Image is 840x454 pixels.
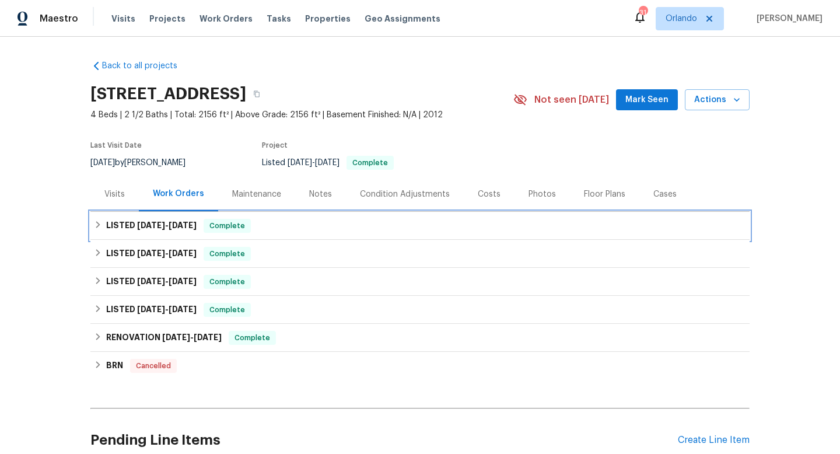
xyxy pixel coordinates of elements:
div: 31 [639,7,647,19]
span: Complete [205,276,250,288]
span: Orlando [666,13,697,25]
span: - [288,159,339,167]
div: Costs [478,188,501,200]
span: Complete [205,304,250,316]
span: Project [262,142,288,149]
div: LISTED [DATE]-[DATE]Complete [90,296,750,324]
div: Work Orders [153,188,204,200]
span: Geo Assignments [365,13,440,25]
span: [DATE] [137,277,165,285]
span: [DATE] [169,305,197,313]
span: - [162,333,222,341]
h2: [STREET_ADDRESS] [90,88,246,100]
span: Complete [230,332,275,344]
div: by [PERSON_NAME] [90,156,199,170]
span: [DATE] [90,159,115,167]
span: Listed [262,159,394,167]
span: [DATE] [137,305,165,313]
span: [DATE] [315,159,339,167]
span: Properties [305,13,351,25]
span: Not seen [DATE] [534,94,609,106]
h6: BRN [106,359,123,373]
div: LISTED [DATE]-[DATE]Complete [90,212,750,240]
div: LISTED [DATE]-[DATE]Complete [90,268,750,296]
button: Mark Seen [616,89,678,111]
span: Complete [348,159,393,166]
div: Maintenance [232,188,281,200]
span: Cancelled [131,360,176,372]
span: Complete [205,248,250,260]
h6: RENOVATION [106,331,222,345]
div: BRN Cancelled [90,352,750,380]
span: - [137,249,197,257]
span: [DATE] [288,159,312,167]
h6: LISTED [106,275,197,289]
span: Complete [205,220,250,232]
button: Copy Address [246,83,267,104]
div: Floor Plans [584,188,625,200]
span: Work Orders [199,13,253,25]
a: Back to all projects [90,60,202,72]
div: Create Line Item [678,435,750,446]
span: - [137,305,197,313]
div: Notes [309,188,332,200]
span: [DATE] [162,333,190,341]
div: Cases [653,188,677,200]
div: Photos [528,188,556,200]
h6: LISTED [106,303,197,317]
span: [DATE] [169,249,197,257]
span: Maestro [40,13,78,25]
span: Projects [149,13,185,25]
div: Condition Adjustments [360,188,450,200]
button: Actions [685,89,750,111]
span: 4 Beds | 2 1/2 Baths | Total: 2156 ft² | Above Grade: 2156 ft² | Basement Finished: N/A | 2012 [90,109,513,121]
span: Last Visit Date [90,142,142,149]
h6: LISTED [106,247,197,261]
span: [DATE] [169,221,197,229]
div: RENOVATION [DATE]-[DATE]Complete [90,324,750,352]
span: Actions [694,93,740,107]
span: - [137,277,197,285]
span: Tasks [267,15,291,23]
span: Mark Seen [625,93,668,107]
span: [DATE] [169,277,197,285]
h6: LISTED [106,219,197,233]
span: [DATE] [194,333,222,341]
span: [DATE] [137,249,165,257]
span: Visits [111,13,135,25]
span: - [137,221,197,229]
span: [PERSON_NAME] [752,13,822,25]
span: [DATE] [137,221,165,229]
div: Visits [104,188,125,200]
div: LISTED [DATE]-[DATE]Complete [90,240,750,268]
